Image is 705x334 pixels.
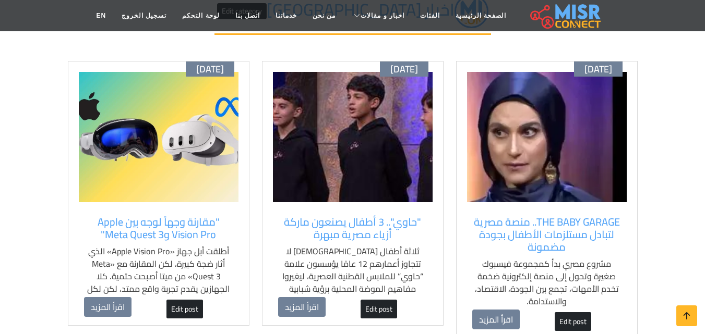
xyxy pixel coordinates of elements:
[84,245,233,307] p: أطلقت أبل جهاز «Apple Vision Pro» الذي أثار ضجة كبيرة، لكن المقارنة مع «Meta Quest 3» من ميتا أصب...
[472,257,622,307] p: مشروع مصري بدأ كمجموعة فيسبوك صغيرة وتحول إلى منصة إلكترونية ضخمة تخدم الأمهات، تجمع بين الجودة، ...
[305,6,343,26] a: من نحن
[273,72,433,202] img: أطفال مصريون يطلقون ماركة الأزياء المحلية حاوي بأفكار مبتكرة
[412,6,448,26] a: الفئات
[268,6,305,26] a: خدماتنا
[361,11,404,20] span: اخبار و مقالات
[472,216,622,253] a: THE BABY GARAGE.. منصة مصرية لتبادل مستلزمات الأطفال بجودة مضمونة
[278,216,427,241] a: "حاوي".. 3 أطفال يصنعون ماركة أزياء مصرية مبهرة
[530,3,600,29] img: main.misr_connect
[84,297,132,317] a: اقرأ المزيد
[343,6,412,26] a: اخبار و مقالات
[448,6,514,26] a: الصفحة الرئيسية
[278,297,326,317] a: اقرأ المزيد
[166,300,203,318] a: Edit post
[361,300,397,318] a: Edit post
[79,72,238,202] img: مقارنة بين تصميم ومواصفات نظارة Apple Vision Pro ونظارة Meta Quest 3
[278,245,427,307] p: ثلاثة أطفال [DEMOGRAPHIC_DATA] لا تتجاوز أعمارهم 12 عامًا يؤسسون علامة “حاوي” للملابس القطنية الع...
[472,310,520,329] a: اقرأ المزيد
[114,6,174,26] a: تسجيل الخروج
[84,216,233,241] a: "مقارنة وجهاً لوجه بين Apple Vision Pro وMeta Quest 3"
[467,72,627,202] img: منصة THE BABY GARAGE المصرية لتداول مستلزمات الأطفال الجديدة والمستعملة
[584,64,612,75] span: [DATE]
[555,312,591,331] a: Edit post
[196,64,224,75] span: [DATE]
[228,6,268,26] a: اتصل بنا
[174,6,227,26] a: لوحة التحكم
[390,64,418,75] span: [DATE]
[88,6,114,26] a: EN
